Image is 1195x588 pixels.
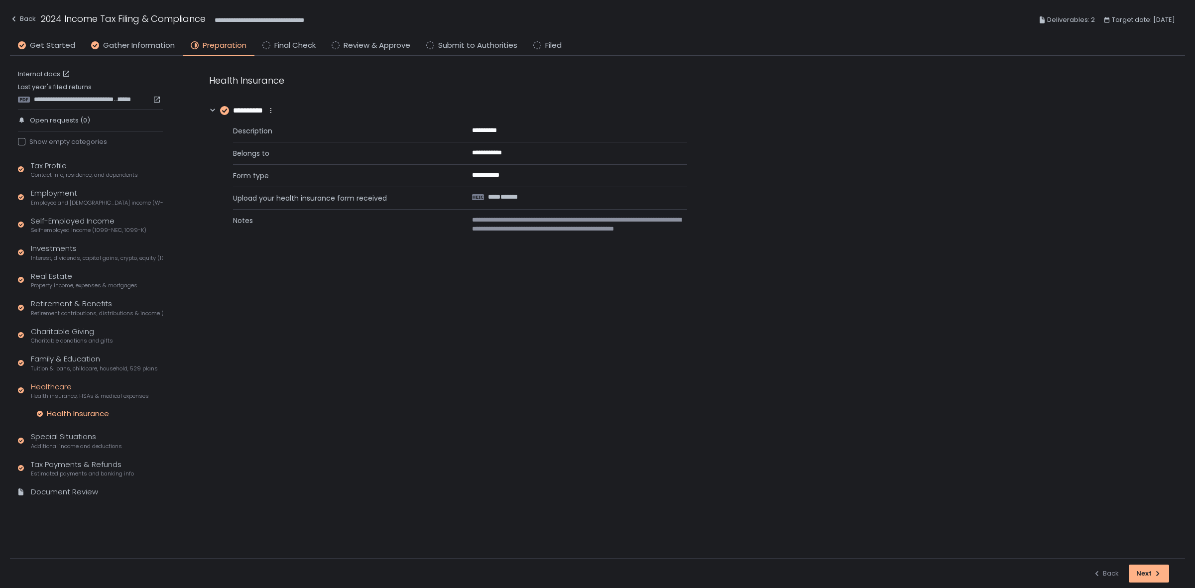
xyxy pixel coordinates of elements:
[1136,569,1162,578] div: Next
[31,298,163,317] div: Retirement & Benefits
[18,70,72,79] a: Internal docs
[31,392,149,400] span: Health insurance, HSAs & medical expenses
[1047,14,1095,26] span: Deliverables: 2
[31,160,138,179] div: Tax Profile
[31,431,122,450] div: Special Situations
[31,365,158,372] span: Tuition & loans, childcare, household, 529 plans
[233,171,448,181] span: Form type
[31,254,163,262] span: Interest, dividends, capital gains, crypto, equity (1099s, K-1s)
[30,40,75,51] span: Get Started
[31,171,138,179] span: Contact info, residence, and dependents
[31,282,137,289] span: Property income, expenses & mortgages
[1129,565,1169,583] button: Next
[31,443,122,450] span: Additional income and deductions
[31,199,163,207] span: Employee and [DEMOGRAPHIC_DATA] income (W-2s)
[31,459,134,478] div: Tax Payments & Refunds
[1093,569,1119,578] div: Back
[344,40,410,51] span: Review & Approve
[31,310,163,317] span: Retirement contributions, distributions & income (1099-R, 5498)
[31,381,149,400] div: Healthcare
[31,337,113,345] span: Charitable donations and gifts
[31,486,98,498] div: Document Review
[1112,14,1175,26] span: Target date: [DATE]
[30,116,90,125] span: Open requests (0)
[31,271,137,290] div: Real Estate
[31,227,146,234] span: Self-employed income (1099-NEC, 1099-K)
[233,148,448,158] span: Belongs to
[1093,565,1119,583] button: Back
[203,40,246,51] span: Preparation
[31,188,163,207] div: Employment
[10,13,36,25] div: Back
[233,126,448,136] span: Description
[31,243,163,262] div: Investments
[545,40,562,51] span: Filed
[31,216,146,235] div: Self-Employed Income
[233,193,448,203] span: Upload your health insurance form received
[103,40,175,51] span: Gather Information
[209,74,687,87] div: Health Insurance
[31,353,158,372] div: Family & Education
[274,40,316,51] span: Final Check
[438,40,517,51] span: Submit to Authorities
[47,409,109,419] div: Health Insurance
[41,12,206,25] h1: 2024 Income Tax Filing & Compliance
[31,470,134,477] span: Estimated payments and banking info
[10,12,36,28] button: Back
[31,326,113,345] div: Charitable Giving
[233,216,448,234] span: Notes
[18,83,163,104] div: Last year's filed returns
